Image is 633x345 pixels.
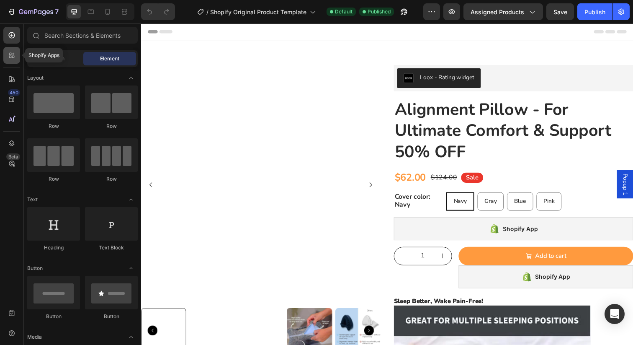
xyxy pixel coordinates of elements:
[490,153,498,175] span: Popup 1
[27,196,38,203] span: Text
[7,161,13,168] button: Carousel Back Arrow
[402,233,434,242] div: Add to cart
[231,161,238,168] button: Carousel Next Arrow
[3,3,62,20] button: 7
[261,46,347,66] button: Loox - Rating widget
[124,262,138,275] span: Toggle open
[350,177,363,185] span: Gray
[295,153,323,162] div: $124.00
[8,89,20,96] div: 450
[124,330,138,344] span: Toggle open
[258,279,349,288] strong: Sleep Better, Wake Pain-Free!
[546,3,574,20] button: Save
[124,193,138,206] span: Toggle open
[85,175,138,183] div: Row
[258,172,308,190] legend: Cover color: Navy
[228,309,238,319] button: Carousel Next Arrow
[369,205,405,215] div: Shopify App
[27,244,80,252] div: Heading
[268,51,278,61] img: loox.png
[324,228,502,247] button: Add to cart
[298,228,317,246] button: increment
[258,76,502,143] h2: Alignment Pillow - For Ultimate Comfort & Support 50% OFF
[85,313,138,320] div: Button
[85,122,138,130] div: Row
[319,177,332,185] span: Navy
[258,150,291,166] div: $62.00
[100,55,119,62] span: Element
[411,177,422,185] span: Pink
[6,153,20,160] div: Beta
[124,71,138,85] span: Toggle open
[381,177,393,185] span: Blue
[46,55,64,62] span: Section
[285,51,340,60] div: Loox - Rating widget
[141,23,633,345] iframe: Design area
[471,8,524,16] span: Assigned Products
[27,313,80,320] div: Button
[27,175,80,183] div: Row
[7,309,17,319] button: Carousel Back Arrow
[206,8,208,16] span: /
[335,8,353,16] span: Default
[402,254,438,264] div: Shopify App
[332,153,344,162] p: Sale
[27,122,80,130] div: Row
[605,304,625,324] div: Open Intercom Messenger
[368,8,391,16] span: Published
[553,8,567,16] span: Save
[27,27,138,44] input: Search Sections & Elements
[577,3,612,20] button: Publish
[27,333,42,341] span: Media
[85,244,138,252] div: Text Block
[277,228,298,246] input: quantity
[141,3,175,20] div: Undo/Redo
[210,8,306,16] span: Shopify Original Product Template
[584,8,605,16] div: Publish
[27,265,43,272] span: Button
[55,7,59,17] p: 7
[463,3,543,20] button: Assigned Products
[258,228,277,246] button: decrement
[27,74,44,82] span: Layout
